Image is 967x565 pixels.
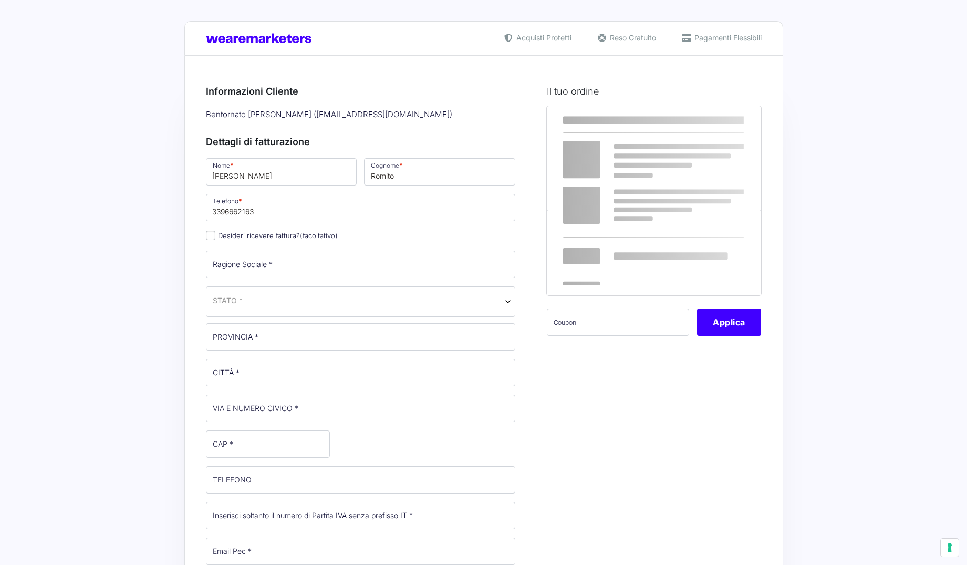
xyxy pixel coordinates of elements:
span: Italia [213,295,509,306]
th: Subtotale [670,106,762,133]
input: PROVINCIA * [206,323,516,351]
span: Reso Gratuito [607,32,656,43]
button: Applica [697,309,761,336]
input: VIA E NUMERO CIVICO * [206,395,516,422]
input: Telefono * [206,194,516,221]
span: Pagamenti Flessibili [692,32,762,43]
span: (facoltativo) [300,231,338,240]
th: Subtotale [547,177,670,210]
th: Prodotto [547,106,670,133]
input: Ragione Sociale * [206,251,516,278]
input: CAP * [206,430,330,458]
input: TELEFONO [206,466,516,494]
h3: Dettagli di fatturazione [206,135,516,149]
input: Desideri ricevere fattura?(facoltativo) [206,231,215,240]
span: Italia [206,286,516,317]
h3: Informazioni Cliente [206,84,516,98]
input: Coupon [547,309,689,336]
h3: Il tuo ordine [547,84,761,98]
input: CITTÀ * [206,359,516,386]
input: Inserisci soltanto il numero di Partita IVA senza prefisso IT * [206,502,516,529]
label: Desideri ricevere fattura? [206,231,338,240]
td: Marketers World 2025 - MW25 Ticket Standard [547,133,670,177]
input: Email Pec * [206,538,516,565]
div: Bentornato [PERSON_NAME] ( [EMAIL_ADDRESS][DOMAIN_NAME] ) [202,106,519,124]
input: Nome * [206,158,357,186]
th: Totale [547,210,670,295]
button: Le tue preferenze relative al consenso per le tecnologie di tracciamento [941,539,959,557]
input: Cognome * [364,158,515,186]
span: Acquisti Protetti [514,32,571,43]
span: STATO * [213,295,243,306]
